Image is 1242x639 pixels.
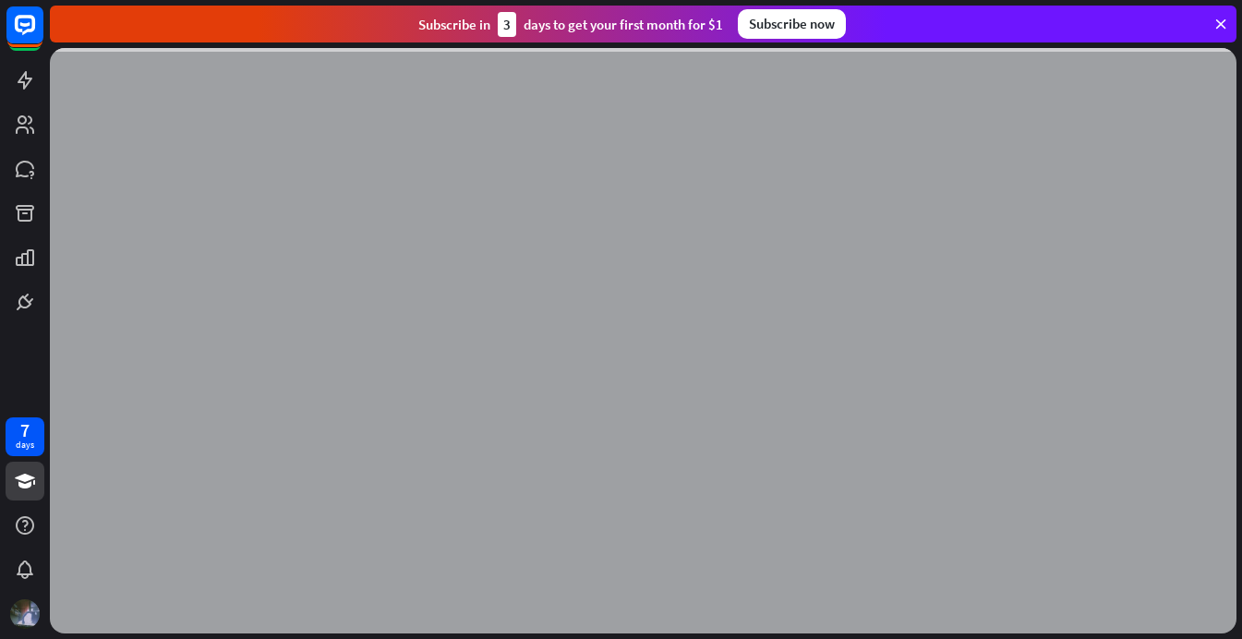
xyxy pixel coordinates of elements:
[20,422,30,439] div: 7
[418,12,723,37] div: Subscribe in days to get your first month for $1
[6,417,44,456] a: 7 days
[16,439,34,452] div: days
[738,9,846,39] div: Subscribe now
[498,12,516,37] div: 3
